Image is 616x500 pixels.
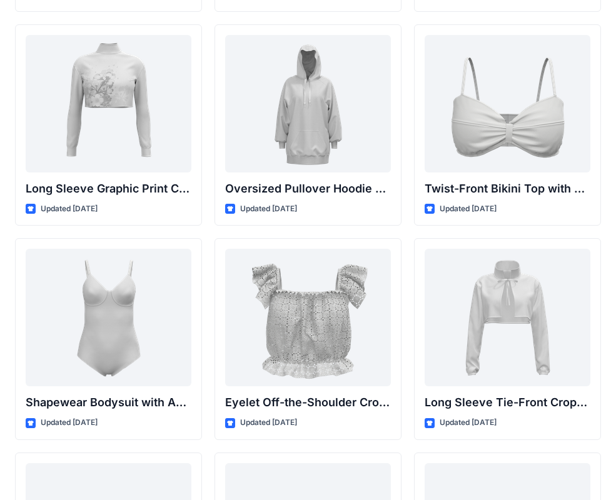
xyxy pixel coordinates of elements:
p: Updated [DATE] [240,416,297,429]
p: Updated [DATE] [240,202,297,216]
p: Long Sleeve Graphic Print Cropped Turtleneck [26,180,191,197]
a: Long Sleeve Graphic Print Cropped Turtleneck [26,35,191,172]
a: Oversized Pullover Hoodie with Front Pocket [225,35,391,172]
p: Updated [DATE] [41,202,98,216]
a: Twist-Front Bikini Top with Thin Straps [425,35,590,172]
p: Updated [DATE] [440,416,497,429]
p: Long Sleeve Tie-Front Cropped Shrug [425,394,590,411]
a: Eyelet Off-the-Shoulder Crop Top with Ruffle Straps [225,249,391,386]
a: Shapewear Bodysuit with Adjustable Straps [26,249,191,386]
p: Updated [DATE] [440,202,497,216]
p: Oversized Pullover Hoodie with Front Pocket [225,180,391,197]
a: Long Sleeve Tie-Front Cropped Shrug [425,249,590,386]
p: Updated [DATE] [41,416,98,429]
p: Eyelet Off-the-Shoulder Crop Top with Ruffle Straps [225,394,391,411]
p: Twist-Front Bikini Top with Thin Straps [425,180,590,197]
p: Shapewear Bodysuit with Adjustable Straps [26,394,191,411]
